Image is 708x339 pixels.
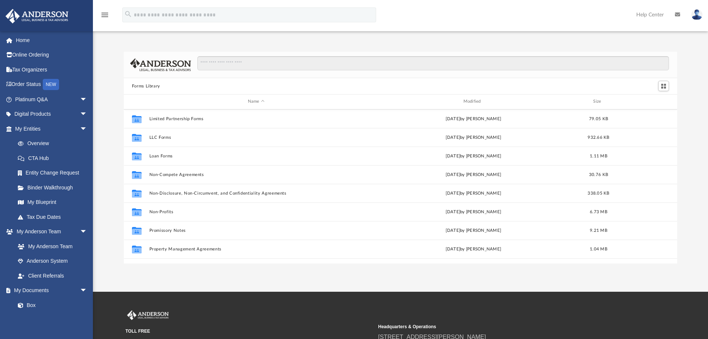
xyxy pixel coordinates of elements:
div: [DATE] by [PERSON_NAME] [366,134,581,141]
img: Anderson Advisors Platinum Portal [126,310,170,320]
a: Tax Organizers [5,62,98,77]
button: Non-Profits [149,210,363,214]
i: menu [100,10,109,19]
a: Overview [10,136,98,151]
a: Binder Walkthrough [10,180,98,195]
button: LLC Forms [149,135,363,140]
button: Switch to Grid View [658,81,669,91]
div: id [617,98,669,105]
button: Loan Forms [149,154,363,159]
button: Non-Disclosure, Non-Circumvent, and Confidentiality Agreements [149,191,363,196]
img: User Pic [691,9,702,20]
a: Anderson System [10,254,95,269]
a: Meeting Minutes [10,313,95,327]
a: Entity Change Request [10,166,98,180]
input: Search files and folders [197,56,669,70]
img: Anderson Advisors Platinum Portal [3,9,71,23]
i: search [124,10,132,18]
div: Modified [366,98,580,105]
span: arrow_drop_down [80,121,95,137]
a: Home [5,33,98,48]
span: arrow_drop_down [80,224,95,240]
div: id [127,98,146,105]
a: My Entitiesarrow_drop_down [5,121,98,136]
span: 9.21 MB [590,228,607,232]
span: 30.76 KB [589,172,608,176]
small: TOLL FREE [126,328,373,335]
a: Client Referrals [10,268,95,283]
div: [DATE] by [PERSON_NAME] [366,190,581,196]
div: Size [583,98,613,105]
span: 79.05 KB [589,116,608,121]
a: My Anderson Teamarrow_drop_down [5,224,95,239]
small: Headquarters & Operations [378,323,626,330]
button: Non-Compete Agreements [149,172,363,177]
span: 6.73 MB [590,210,607,214]
span: 1.11 MB [590,154,607,158]
a: My Blueprint [10,195,95,210]
a: menu [100,14,109,19]
span: arrow_drop_down [80,283,95,298]
button: Property Management Agreements [149,247,363,252]
span: 1.04 MB [590,247,607,251]
div: [DATE] by [PERSON_NAME] [366,227,581,234]
div: [DATE] by [PERSON_NAME] [366,246,581,252]
a: Platinum Q&Aarrow_drop_down [5,92,98,107]
a: Digital Productsarrow_drop_down [5,107,98,122]
div: [DATE] by [PERSON_NAME] [366,115,581,122]
div: grid [124,109,678,263]
a: Tax Due Dates [10,210,98,224]
a: My Documentsarrow_drop_down [5,283,95,298]
a: Box [10,298,91,313]
div: [DATE] by [PERSON_NAME] [366,208,581,215]
a: Order StatusNEW [5,77,98,92]
a: My Anderson Team [10,239,91,254]
span: 338.05 KB [588,191,609,195]
span: 932.66 KB [588,135,609,139]
div: Name [149,98,363,105]
button: Promissory Notes [149,228,363,233]
div: [DATE] by [PERSON_NAME] [366,171,581,178]
a: Online Ordering [5,48,98,63]
a: CTA Hub [10,151,98,166]
div: [DATE] by [PERSON_NAME] [366,153,581,159]
div: NEW [43,79,59,90]
button: Limited Partnership Forms [149,116,363,121]
button: Forms Library [132,83,160,90]
span: arrow_drop_down [80,92,95,107]
span: arrow_drop_down [80,107,95,122]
